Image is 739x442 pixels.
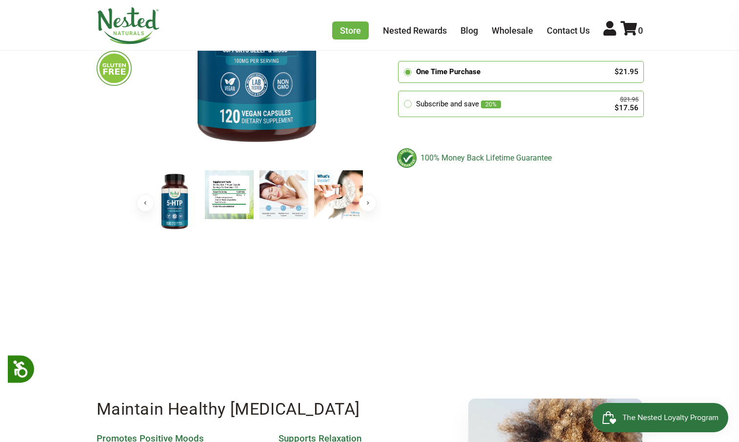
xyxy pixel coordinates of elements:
a: 0 [620,25,643,36]
img: glutenfree [97,51,132,86]
h2: Maintain Healthy [MEDICAL_DATA] [97,399,461,425]
img: 5-HTP Supplement [314,170,363,219]
button: Previous [137,194,154,212]
span: 0 [638,25,643,36]
img: Nested Naturals [97,7,160,44]
a: Contact Us [547,25,590,36]
div: 100% Money Back Lifetime Guarantee [397,148,643,168]
img: badge-lifetimeguarantee-color.svg [397,148,417,168]
iframe: Button to open loyalty program pop-up [592,403,729,432]
button: Next [359,194,377,212]
a: Wholesale [492,25,533,36]
a: Blog [460,25,478,36]
a: Nested Rewards [383,25,447,36]
a: Store [332,21,369,40]
iframe: Reviews Widget [97,236,643,381]
img: 5-HTP Supplement [150,170,199,234]
img: 5-HTP Supplement [260,170,308,219]
img: 5-HTP Supplement [205,170,254,219]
